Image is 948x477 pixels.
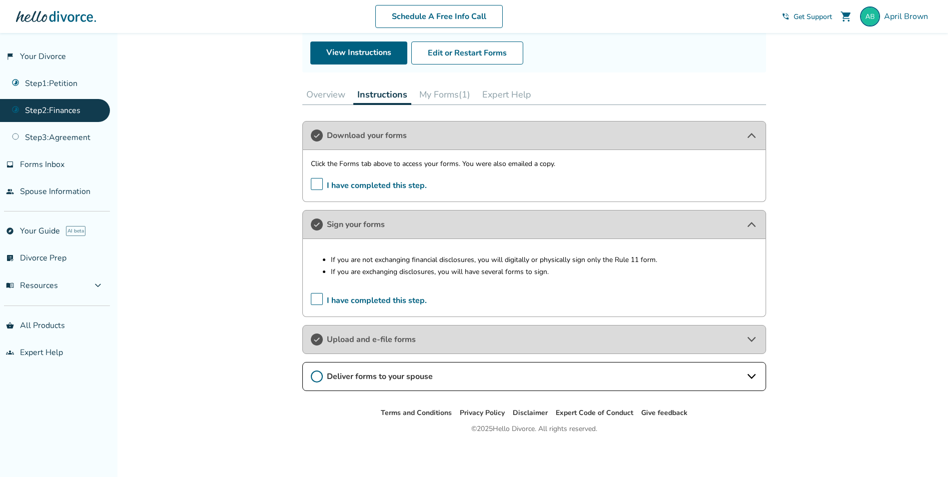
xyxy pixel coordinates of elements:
[327,334,742,345] span: Upload and e-file forms
[471,423,597,435] div: © 2025 Hello Divorce. All rights reserved.
[478,84,535,104] button: Expert Help
[860,6,880,26] img: abrown@tcisd.org
[898,429,948,477] iframe: Chat Widget
[302,84,349,104] button: Overview
[415,84,474,104] button: My Forms(1)
[92,279,104,291] span: expand_more
[375,5,503,28] a: Schedule A Free Info Call
[381,408,452,417] a: Terms and Conditions
[513,407,548,419] li: Disclaimer
[840,10,852,22] span: shopping_cart
[311,158,758,170] p: Click the Forms tab above to access your forms. You were also emailed a copy.
[782,12,790,20] span: phone_in_talk
[331,254,758,266] p: If you are not exchanging financial disclosures, you will digitally or physically sign only the R...
[794,12,832,21] span: Get Support
[353,84,411,105] button: Instructions
[6,254,14,262] span: list_alt_check
[460,408,505,417] a: Privacy Policy
[411,41,523,64] button: Edit or Restart Forms
[641,407,688,419] li: Give feedback
[6,160,14,168] span: inbox
[66,226,85,236] span: AI beta
[6,348,14,356] span: groups
[310,41,407,64] a: View Instructions
[331,266,758,278] p: If you are exchanging disclosures, you will have several forms to sign.
[6,280,58,291] span: Resources
[327,371,742,382] span: Deliver forms to your spouse
[884,11,932,22] span: April Brown
[311,293,427,308] span: I have completed this step.
[311,178,427,193] span: I have completed this step.
[6,52,14,60] span: flag_2
[6,187,14,195] span: people
[6,321,14,329] span: shopping_basket
[6,227,14,235] span: explore
[6,281,14,289] span: menu_book
[327,219,742,230] span: Sign your forms
[20,159,64,170] span: Forms Inbox
[327,130,742,141] span: Download your forms
[782,12,832,21] a: phone_in_talkGet Support
[556,408,633,417] a: Expert Code of Conduct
